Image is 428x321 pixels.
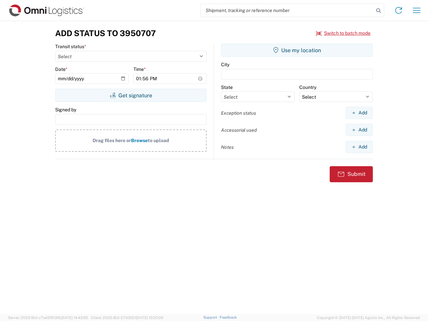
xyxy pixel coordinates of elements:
[221,127,257,133] label: Accessorial used
[346,107,373,119] button: Add
[316,28,370,39] button: Switch to batch mode
[221,43,373,57] button: Use my location
[55,107,76,113] label: Signed by
[220,315,237,319] a: Feedback
[136,316,163,320] span: [DATE] 10:20:09
[221,144,234,150] label: Notes
[148,138,169,143] span: to upload
[55,43,86,49] label: Transit status
[55,28,156,38] h3: Add Status to 3950707
[131,138,148,143] span: Browse
[133,66,146,72] label: Time
[201,4,374,17] input: Shipment, tracking or reference number
[221,110,256,116] label: Exception status
[93,138,131,143] span: Drag files here or
[55,66,68,72] label: Date
[221,62,229,68] label: City
[346,141,373,153] button: Add
[61,316,88,320] span: [DATE] 14:43:55
[55,89,207,102] button: Get signature
[317,315,420,321] span: Copyright © [DATE]-[DATE] Agistix Inc., All Rights Reserved
[221,84,233,90] label: State
[330,166,373,182] button: Submit
[299,84,316,90] label: Country
[346,124,373,136] button: Add
[8,316,88,320] span: Server: 2025.18.0-c7ad5f513fb
[91,316,163,320] span: Client: 2025.18.0-27d3021
[203,315,220,319] a: Support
